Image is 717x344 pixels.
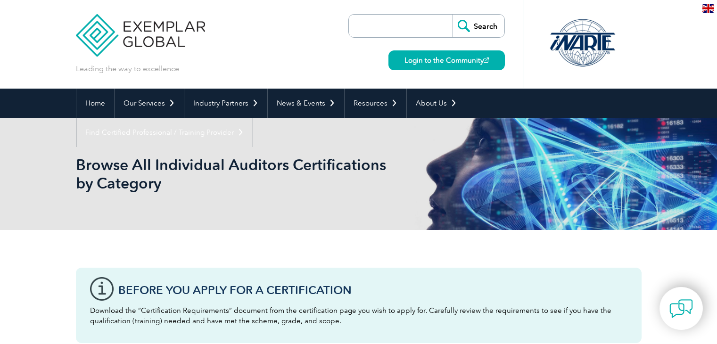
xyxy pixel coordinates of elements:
img: contact-chat.png [669,297,693,320]
a: Home [76,89,114,118]
a: Industry Partners [184,89,267,118]
input: Search [453,15,504,37]
a: Our Services [115,89,184,118]
a: Login to the Community [388,50,505,70]
p: Download the “Certification Requirements” document from the certification page you wish to apply ... [90,305,627,326]
a: Resources [345,89,406,118]
p: Leading the way to excellence [76,64,179,74]
img: open_square.png [484,57,489,63]
a: About Us [407,89,466,118]
a: News & Events [268,89,344,118]
h1: Browse All Individual Auditors Certifications by Category [76,156,438,192]
a: Find Certified Professional / Training Provider [76,118,253,147]
h3: Before You Apply For a Certification [118,284,627,296]
img: en [702,4,714,13]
